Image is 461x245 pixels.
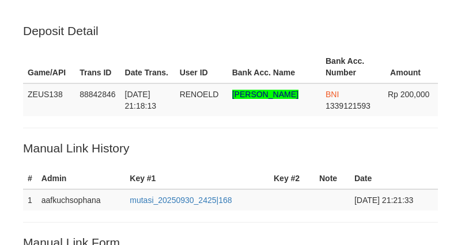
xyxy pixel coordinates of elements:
[23,168,37,189] th: #
[120,51,175,83] th: Date Trans.
[75,83,120,116] td: 88842846
[175,51,228,83] th: User ID
[125,168,269,189] th: Key #1
[23,22,438,39] p: Deposit Detail
[232,90,298,99] span: Nama rekening >18 huruf, harap diedit
[383,51,438,83] th: Amount
[23,83,75,116] td: ZEUS138
[125,90,157,110] span: [DATE] 21:18:13
[388,90,429,99] span: Rp 200,000
[23,189,37,210] td: 1
[75,51,120,83] th: Trans ID
[326,90,339,99] span: BNI
[321,51,383,83] th: Bank Acc. Number
[350,189,438,210] td: [DATE] 21:21:33
[269,168,315,189] th: Key #2
[23,140,438,156] p: Manual Link History
[37,189,125,210] td: aafkuchsophana
[350,168,438,189] th: Date
[37,168,125,189] th: Admin
[315,168,350,189] th: Note
[326,101,371,110] span: Copy 1339121593 to clipboard
[23,51,75,83] th: Game/API
[130,196,232,205] a: mutasi_20250930_2425|168
[228,51,321,83] th: Bank Acc. Name
[180,90,219,99] span: RENOELD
